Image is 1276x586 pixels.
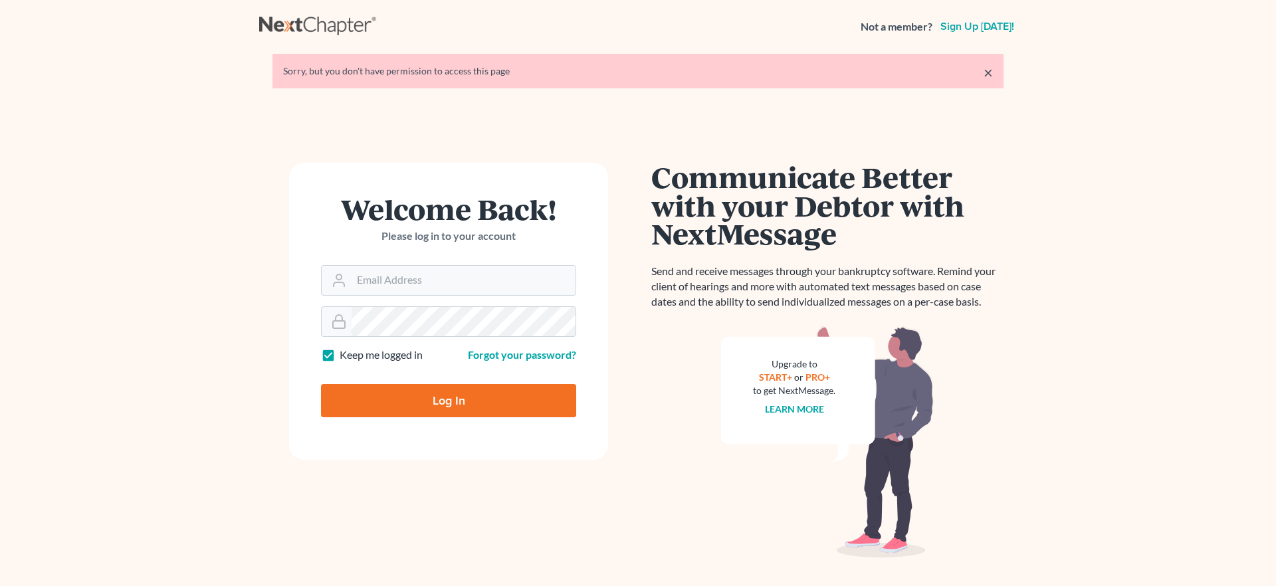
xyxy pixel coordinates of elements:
label: Keep me logged in [340,347,423,363]
input: Email Address [352,266,576,295]
p: Please log in to your account [321,229,576,244]
p: Send and receive messages through your bankruptcy software. Remind your client of hearings and mo... [651,264,1004,310]
div: Sorry, but you don't have permission to access this page [283,64,993,78]
a: Sign up [DATE]! [938,21,1017,32]
a: START+ [759,371,792,383]
span: or [794,371,803,383]
img: nextmessage_bg-59042aed3d76b12b5cd301f8e5b87938c9018125f34e5fa2b7a6b67550977c72.svg [721,326,934,558]
div: to get NextMessage. [753,384,835,397]
a: Learn more [765,403,824,415]
input: Log In [321,384,576,417]
a: PRO+ [805,371,830,383]
a: Forgot your password? [468,348,576,361]
strong: Not a member? [861,19,932,35]
h1: Communicate Better with your Debtor with NextMessage [651,163,1004,248]
h1: Welcome Back! [321,195,576,223]
div: Upgrade to [753,357,835,371]
a: × [984,64,993,80]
